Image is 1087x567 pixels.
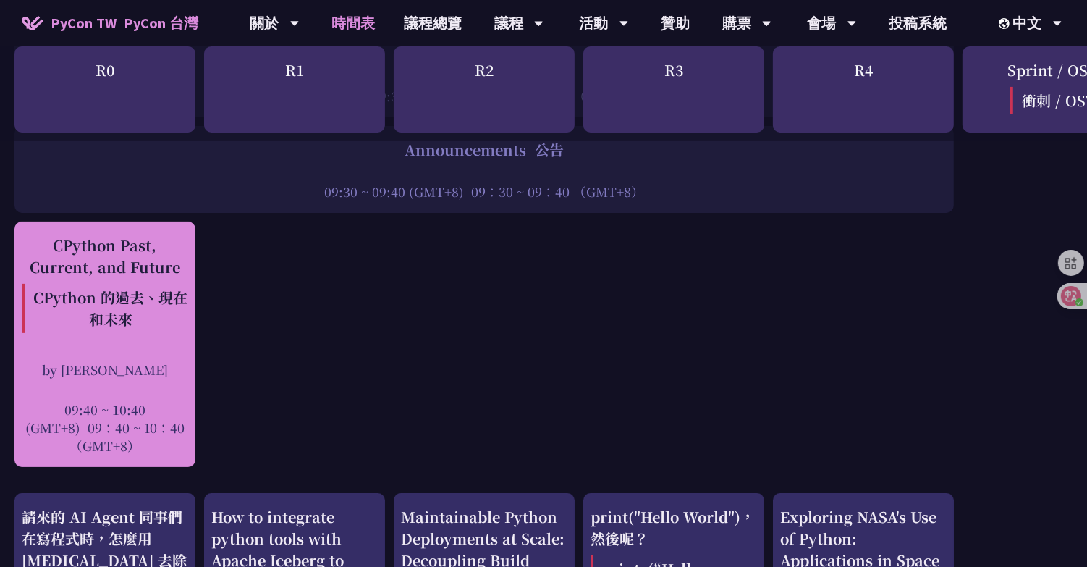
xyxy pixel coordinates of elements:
a: CPython Past, Current, and FutureCPython 的過去、現在和未來 by [PERSON_NAME] 09:40 ~ 10:40 (GMT+8) 09：40 ~... [22,235,188,455]
div: 09:30 ~ 09:40 (GMT+8) [22,182,947,201]
div: R3 [583,46,764,133]
font: PyCon 台灣 [124,14,198,32]
span: PyCon TW [51,12,198,34]
font: 09：40 ~ 10：40 （GMT+8） [69,419,185,455]
div: by [PERSON_NAME] [22,361,188,379]
a: PyCon TW PyCon 台灣 [7,5,213,41]
div: R2 [394,46,575,133]
div: Announcements [22,139,947,161]
font: 公告 [535,139,564,160]
font: 09：30 ~ 09：40 （GMT+8） [471,182,644,201]
div: R0 [14,46,195,133]
div: CPython Past, Current, and Future [22,235,188,339]
div: R4 [773,46,954,133]
font: CPython 的過去、現在和未來 [34,287,188,329]
div: R1 [204,46,385,133]
img: Locale Icon [999,18,1013,29]
div: 09:40 ~ 10:40 (GMT+8) [22,400,188,455]
img: Home icon of PyCon TW 2025 [22,16,43,30]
